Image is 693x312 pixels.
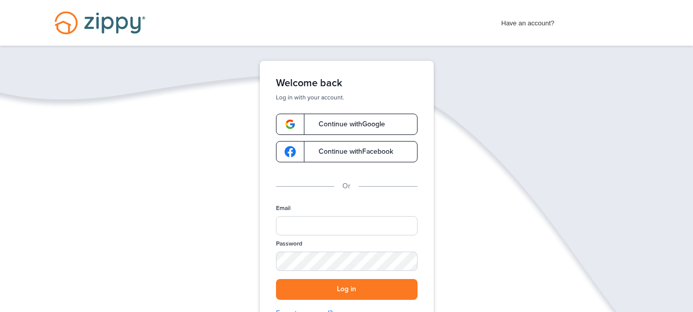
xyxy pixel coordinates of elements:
[276,216,418,235] input: Email
[285,119,296,130] img: google-logo
[276,252,418,271] input: Password
[276,77,418,89] h1: Welcome back
[501,13,555,29] span: Have an account?
[276,114,418,135] a: google-logoContinue withGoogle
[276,239,302,248] label: Password
[342,181,351,192] p: Or
[276,279,418,300] button: Log in
[285,146,296,157] img: google-logo
[276,204,291,213] label: Email
[308,121,385,128] span: Continue with Google
[276,93,418,101] p: Log in with your account.
[308,148,393,155] span: Continue with Facebook
[276,141,418,162] a: google-logoContinue withFacebook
